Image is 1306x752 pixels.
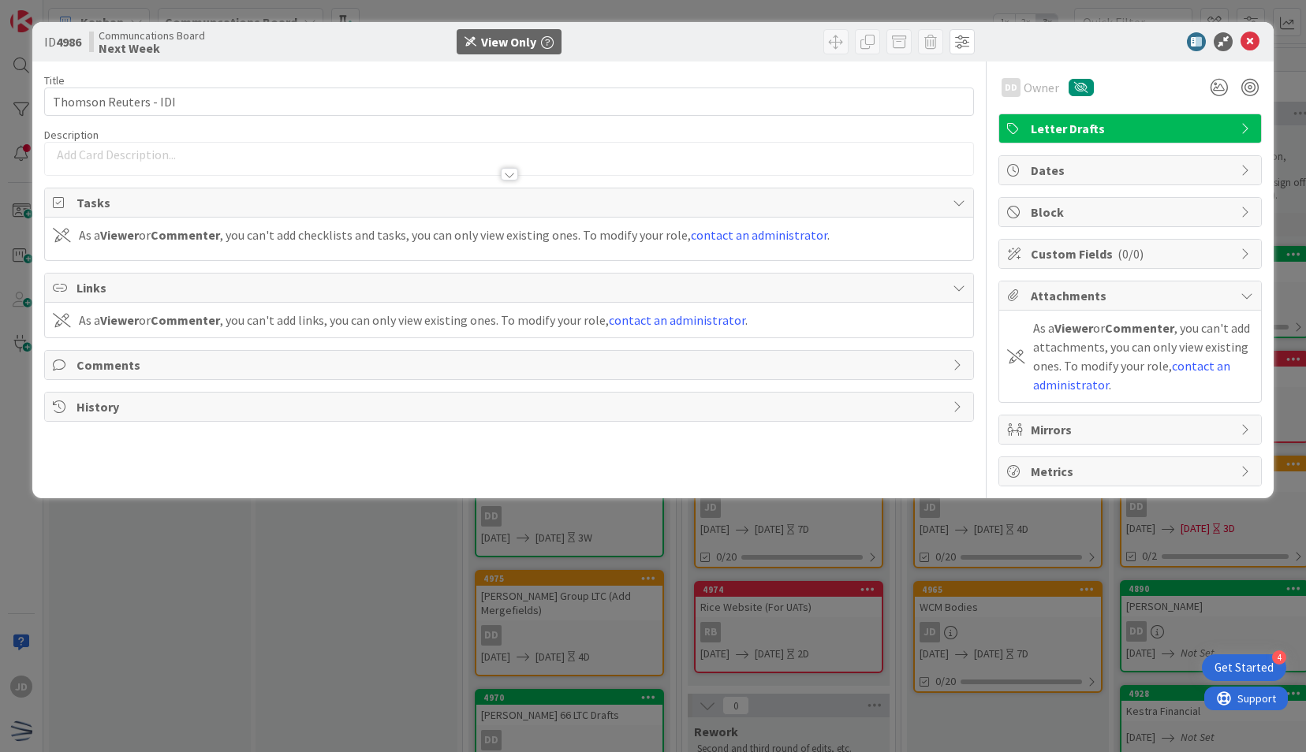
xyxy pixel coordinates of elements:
[100,312,139,328] b: Viewer
[151,227,220,243] b: Commenter
[1105,320,1174,336] b: Commenter
[44,73,65,87] label: Title
[76,278,944,297] span: Links
[151,312,220,328] b: Commenter
[691,227,827,243] a: contact an administrator
[56,34,81,50] b: 4986
[1118,246,1144,262] span: ( 0/0 )
[79,225,830,244] div: As a or , you can't add checklists and tasks, you can only view existing ones. To modify your rol...
[1202,654,1286,681] div: Open Get Started checklist, remaining modules: 4
[44,32,81,51] span: ID
[76,356,944,374] span: Comments
[79,311,748,329] div: As a or , you can't add links, you can only view existing ones. To modify your role, .
[1031,420,1233,439] span: Mirrors
[33,2,72,21] span: Support
[44,128,99,142] span: Description
[1054,320,1093,336] b: Viewer
[1031,462,1233,481] span: Metrics
[76,193,944,212] span: Tasks
[1215,660,1274,676] div: Get Started
[100,227,139,243] b: Viewer
[1033,318,1253,394] div: As a or , you can't add attachments, you can only view existing ones. To modify your role, .
[1031,119,1233,138] span: Letter Drafts
[481,32,536,51] div: View Only
[1031,286,1233,305] span: Attachments
[1031,244,1233,263] span: Custom Fields
[1031,203,1233,222] span: Block
[44,87,973,116] input: type card name here...
[609,312,745,328] a: contact an administrator
[1031,161,1233,180] span: Dates
[1002,78,1021,97] div: DD
[1272,650,1286,665] div: 4
[99,42,205,54] b: Next Week
[1024,78,1059,97] span: Owner
[76,397,944,416] span: History
[99,29,205,42] span: Communcations Board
